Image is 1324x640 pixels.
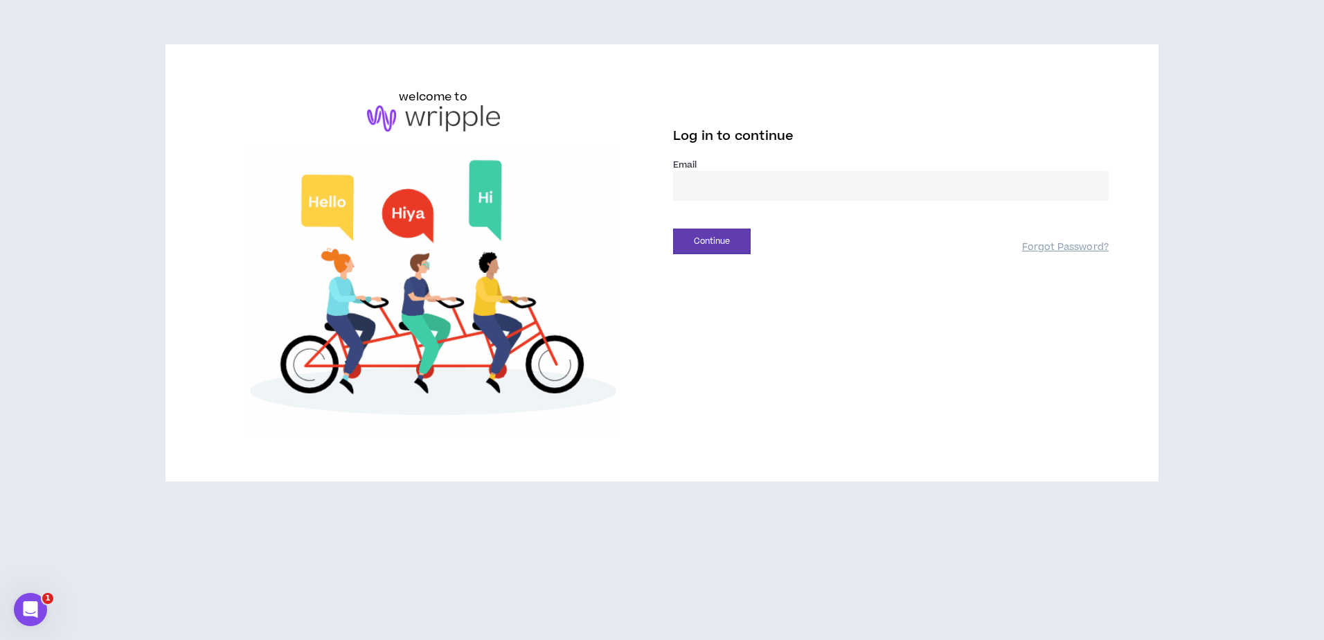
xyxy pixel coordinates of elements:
iframe: Intercom live chat [14,593,47,626]
span: 1 [42,593,53,604]
button: Continue [673,229,751,254]
img: logo-brand.png [367,105,500,132]
a: Forgot Password? [1022,241,1109,254]
h6: welcome to [399,89,467,105]
label: Email [673,159,1109,171]
span: Log in to continue [673,127,794,145]
img: Welcome to Wripple [215,145,651,438]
